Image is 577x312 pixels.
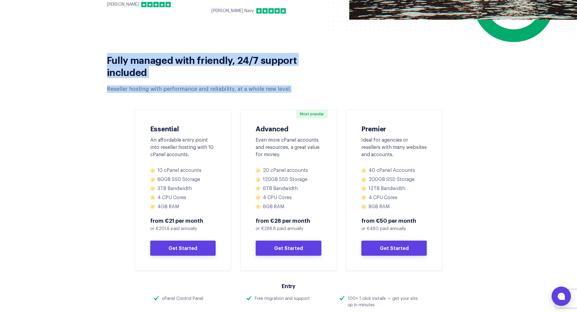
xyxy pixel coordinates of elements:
li: 4 CPU Cores [361,195,427,201]
div: Free migration and support [255,296,310,302]
li: 4 CPU Cores [256,195,321,201]
a: Get Started [256,241,321,256]
img: 1 [141,2,147,7]
li: 40 cPanel Accounts [361,167,427,174]
button: Open chat window [552,287,571,306]
p: [PERSON_NAME] Navy [211,8,254,14]
li: 200GB SSD Storage [361,176,427,183]
li: 4GB RAM [150,204,216,210]
div: cPanel Control Panel [162,296,203,302]
p: or €201.6 paid annually [150,226,216,232]
img: 3 [153,2,159,7]
img: 1 [256,8,262,14]
li: 20 cPanel accounts [256,167,321,174]
img: 2 [147,2,153,7]
div: 100+ 1 click installs — get your site up in minutes [348,296,423,308]
li: 60GB SSD Storage [150,176,216,183]
div: An affordable entry point into reseller hosting with 10 cPanel accounts. [150,136,216,158]
img: 5 [165,2,171,7]
span: from €50 per month [361,217,427,224]
a: Get Started [361,241,427,256]
li: 6TB Bandwidth [256,186,321,192]
img: 4 [159,2,165,7]
h3: Premier [361,125,427,132]
img: 3 [268,8,274,14]
h3: Advanced [256,125,321,132]
p: or €268.8 paid annually [256,226,321,232]
h3: Entry [154,282,423,289]
h2: Fully managed with friendly, 24/7 support included [107,54,315,78]
li: 120GB SSD Storage [256,176,321,183]
span: Most popular [296,110,328,118]
li: 6GB RAM [256,204,321,210]
li: 8GB RAM [361,204,427,210]
li: 4 CPU Cores [150,195,216,201]
a: Get Started [150,241,216,256]
li: 10 cPanel accounts [150,167,216,174]
p: [PERSON_NAME] [107,2,139,8]
img: 5 [280,8,286,14]
li: 3TB Bandwidth [150,186,216,192]
div: Ideal for agencies or resellers with many websites and accounts. [361,136,427,158]
div: Even more cPanel accounts and resources, a great value for money. [256,136,321,158]
li: 12TB Bandwidth [361,186,427,192]
img: 2 [262,8,268,14]
img: 4 [274,8,280,14]
span: from €21 per month [150,217,216,224]
h3: Essential [150,125,216,132]
p: or €480 paid annually [361,226,427,232]
div: Reseller hosting with performance and reliability, at a whole new level. [107,85,315,93]
span: from €28 per month [256,217,321,224]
